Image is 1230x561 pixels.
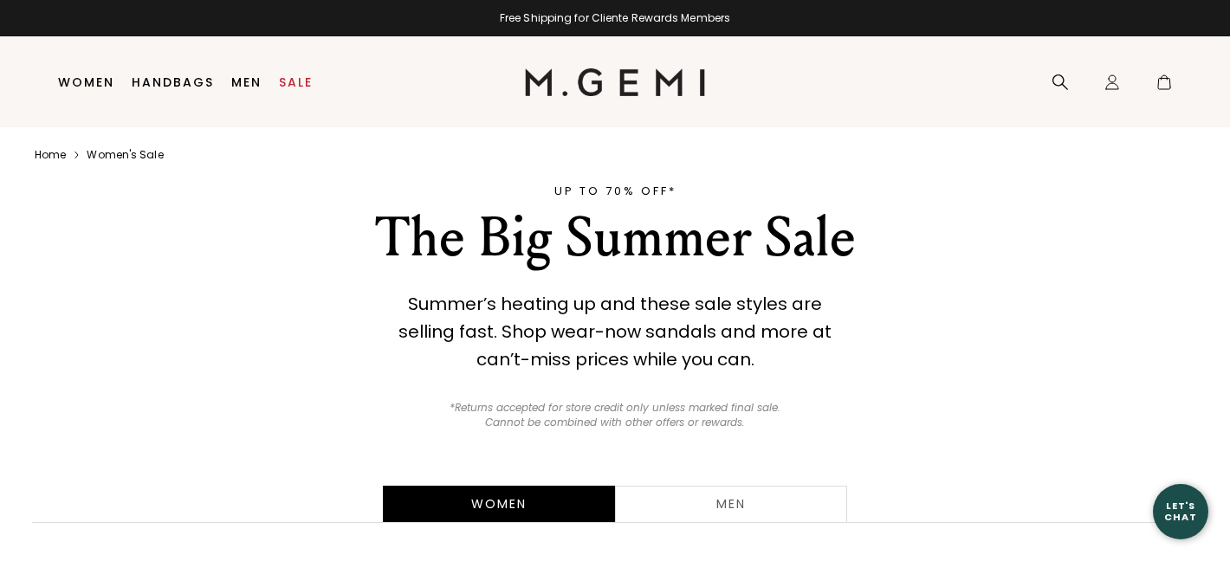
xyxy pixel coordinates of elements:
div: UP TO 70% OFF* [294,183,936,200]
img: M.Gemi [525,68,706,96]
div: Women [383,486,615,522]
a: Men [231,75,262,89]
a: Men [615,486,847,522]
div: The Big Summer Sale [294,207,936,269]
div: Summer’s heating up and these sale styles are selling fast. Shop wear-now sandals and more at can... [381,290,849,373]
a: Handbags [132,75,214,89]
div: Let's Chat [1153,500,1208,522]
a: Women's sale [87,148,163,162]
a: Home [35,148,66,162]
p: *Returns accepted for store credit only unless marked final sale. Cannot be combined with other o... [440,401,791,430]
a: Women [58,75,114,89]
a: Sale [279,75,313,89]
